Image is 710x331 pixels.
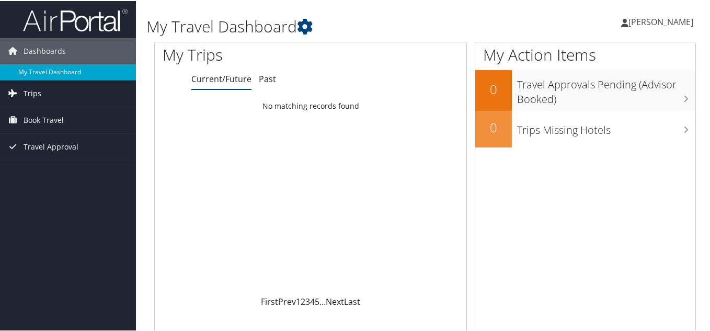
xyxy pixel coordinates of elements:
[155,96,466,115] td: No matching records found
[326,295,344,306] a: Next
[23,7,128,31] img: airportal-logo.png
[475,118,512,135] h2: 0
[319,295,326,306] span: …
[296,295,301,306] a: 1
[628,15,693,27] span: [PERSON_NAME]
[278,295,296,306] a: Prev
[261,295,278,306] a: First
[475,69,695,109] a: 0Travel Approvals Pending (Advisor Booked)
[146,15,518,37] h1: My Travel Dashboard
[310,295,315,306] a: 4
[163,43,329,65] h1: My Trips
[305,295,310,306] a: 3
[24,106,64,132] span: Book Travel
[475,79,512,97] h2: 0
[259,72,276,84] a: Past
[24,133,78,159] span: Travel Approval
[24,37,66,63] span: Dashboards
[301,295,305,306] a: 2
[475,43,695,65] h1: My Action Items
[517,71,695,106] h3: Travel Approvals Pending (Advisor Booked)
[315,295,319,306] a: 5
[475,110,695,146] a: 0Trips Missing Hotels
[621,5,704,37] a: [PERSON_NAME]
[344,295,360,306] a: Last
[24,79,41,106] span: Trips
[191,72,251,84] a: Current/Future
[517,117,695,136] h3: Trips Missing Hotels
